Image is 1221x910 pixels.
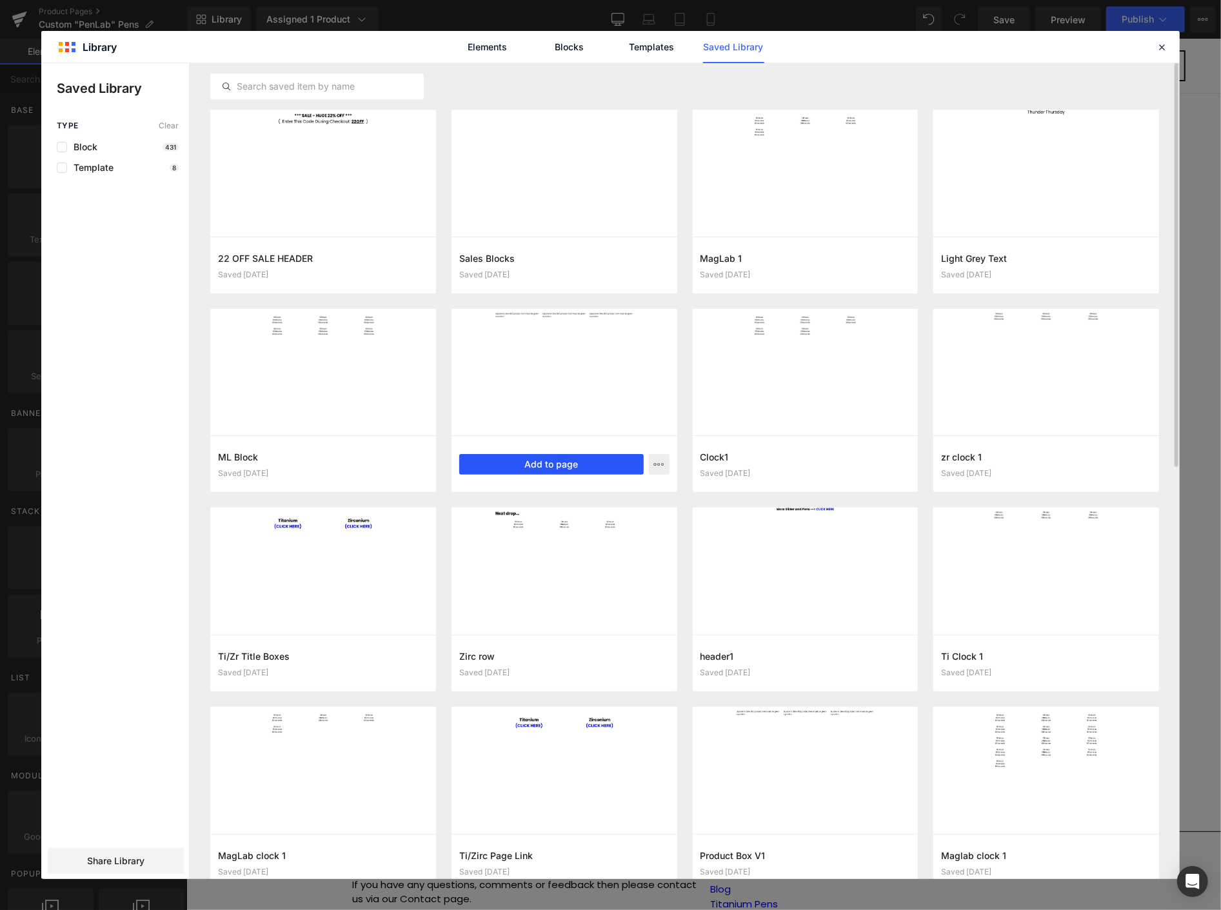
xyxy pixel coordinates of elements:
[459,649,670,663] h3: Zirc row
[884,19,931,34] span: SIGN IN
[935,12,999,43] a: $0.00
[524,813,869,824] h5: Main menu
[57,79,189,98] p: Saved Library
[700,270,911,279] div: Saved [DATE]
[396,271,512,297] a: Explore Blocks
[67,142,97,152] span: Block
[1177,866,1208,897] div: Open Intercom Messenger
[941,649,1151,663] h3: Ti Clock 1
[211,79,423,94] input: Search saved item by name
[941,849,1151,862] h3: Maglab clock 1
[170,164,179,172] p: 8
[957,19,995,34] span: $0.00
[703,31,764,63] a: Saved Library
[522,271,639,297] a: Add Single Section
[524,858,591,872] a: Titanium Pens
[218,849,428,862] h3: MagLab clock 1
[700,469,911,478] div: Saved [DATE]
[166,814,281,829] a: Magnus Store
[457,31,519,63] a: Elements
[941,270,1151,279] div: Saved [DATE]
[340,80,695,106] strong: Random CUSTOM Pen Drop Below...
[941,252,1151,265] h3: Light Grey Text
[67,163,114,173] span: Template
[151,307,884,316] p: or Drag & Drop elements from left sidebar
[941,469,1151,478] div: Saved [DATE]
[163,143,179,151] p: 431
[218,252,428,265] h3: 22 OFF SALE HEADER
[700,450,911,464] h3: Clock1
[218,867,428,876] div: Saved [DATE]
[524,829,567,843] a: Products
[524,844,544,857] a: Blog
[941,867,1151,876] div: Saved [DATE]
[606,132,681,151] a: CLICK HERE
[57,121,79,130] span: Type
[459,867,670,876] div: Saved [DATE]
[539,31,601,63] a: Blocks
[941,450,1151,464] h3: zr clock 1
[700,668,911,677] div: Saved [DATE]
[459,270,670,279] div: Saved [DATE]
[459,668,670,677] div: Saved [DATE]
[218,270,428,279] div: Saved [DATE]
[166,839,511,868] p: If you have any questions, comments or feedback then please contact us via our Contact page.
[700,252,911,265] h3: MagLab 1
[700,849,911,862] h3: Product Box V1
[459,252,670,265] h3: Sales Blocks
[459,849,670,862] h3: Ti/Zirc Page Link
[700,867,911,876] div: Saved [DATE]
[88,131,946,153] div: NOTE: If you want to know more in-depth information about our pens, then
[459,454,644,475] button: Add to page
[700,649,911,663] h3: header1
[218,450,428,464] h3: ML Block
[87,855,144,867] span: Share Library
[218,649,428,663] h3: Ti/Zr Title Boxes
[941,668,1151,677] div: Saved [DATE]
[218,469,428,478] div: Saved [DATE]
[218,668,428,677] div: Saved [DATE]
[35,14,180,40] img: Magnus Store
[159,121,179,130] span: Clear
[884,19,931,35] a: SIGN IN
[621,31,682,63] a: Templates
